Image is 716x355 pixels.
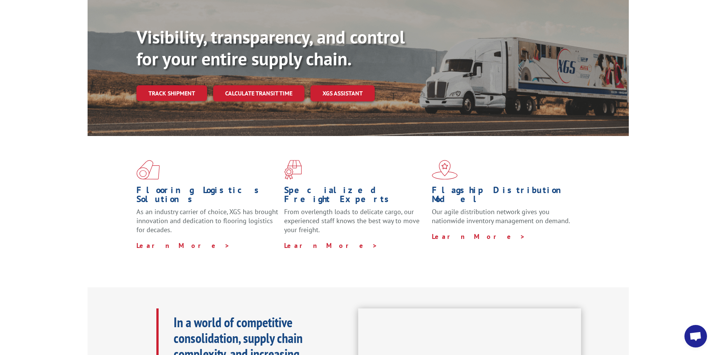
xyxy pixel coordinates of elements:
[432,160,458,180] img: xgs-icon-flagship-distribution-model-red
[284,160,302,180] img: xgs-icon-focused-on-flooring-red
[136,241,230,250] a: Learn More >
[136,207,278,234] span: As an industry carrier of choice, XGS has brought innovation and dedication to flooring logistics...
[684,325,707,347] div: Open chat
[432,232,525,241] a: Learn More >
[432,207,570,225] span: Our agile distribution network gives you nationwide inventory management on demand.
[310,85,375,101] a: XGS ASSISTANT
[284,207,426,241] p: From overlength loads to delicate cargo, our experienced staff knows the best way to move your fr...
[213,85,304,101] a: Calculate transit time
[136,25,405,70] b: Visibility, transparency, and control for your entire supply chain.
[284,186,426,207] h1: Specialized Freight Experts
[136,85,207,101] a: Track shipment
[136,160,160,180] img: xgs-icon-total-supply-chain-intelligence-red
[432,186,574,207] h1: Flagship Distribution Model
[136,186,279,207] h1: Flooring Logistics Solutions
[284,241,378,250] a: Learn More >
